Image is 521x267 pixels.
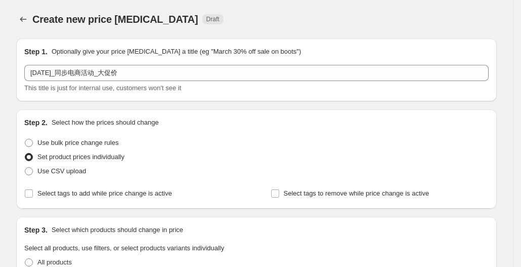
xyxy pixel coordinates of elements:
h2: Step 2. [24,118,48,128]
p: Optionally give your price [MEDICAL_DATA] a title (eg "March 30% off sale on boots") [52,47,301,57]
h2: Step 1. [24,47,48,57]
p: Select how the prices should change [52,118,159,128]
span: All products [37,258,72,266]
button: Price change jobs [16,12,30,26]
h2: Step 3. [24,225,48,235]
span: Create new price [MEDICAL_DATA] [32,14,198,25]
span: This title is just for internal use, customers won't see it [24,84,181,92]
span: Select tags to add while price change is active [37,189,172,197]
span: Set product prices individually [37,153,124,161]
span: Use CSV upload [37,167,86,175]
span: Select all products, use filters, or select products variants individually [24,244,224,252]
span: Use bulk price change rules [37,139,118,146]
p: Select which products should change in price [52,225,183,235]
span: Select tags to remove while price change is active [284,189,429,197]
input: 30% off holiday sale [24,65,489,81]
span: Draft [206,15,220,23]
